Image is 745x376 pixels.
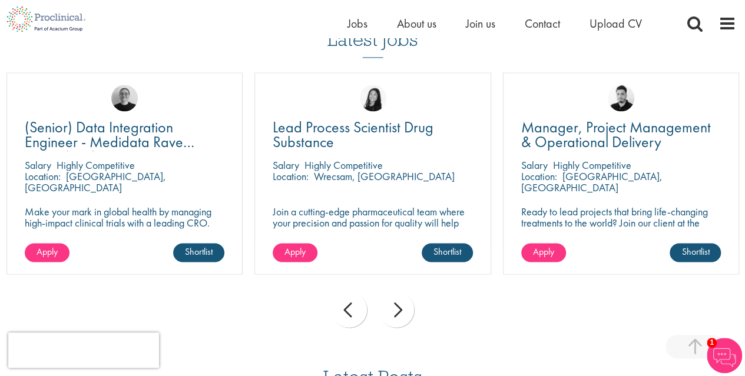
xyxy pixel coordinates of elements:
[521,243,566,262] a: Apply
[25,120,225,149] a: (Senior) Data Integration Engineer - Medidata Rave Specialized
[273,117,433,152] span: Lead Process Scientist Drug Substance
[111,85,138,111] img: Emma Pretorious
[273,206,473,239] p: Join a cutting-edge pharmaceutical team where your precision and passion for quality will help sh...
[273,243,317,262] a: Apply
[521,120,721,149] a: Manager, Project Management & Operational Delivery
[273,169,309,183] span: Location:
[533,245,554,258] span: Apply
[707,338,742,373] img: Chatbot
[273,158,299,172] span: Salary
[8,332,159,368] iframe: reCAPTCHA
[670,243,721,262] a: Shortlist
[422,243,473,262] a: Shortlist
[397,16,436,31] a: About us
[332,292,367,327] div: prev
[284,245,306,258] span: Apply
[707,338,717,348] span: 1
[379,292,414,327] div: next
[273,120,473,149] a: Lead Process Scientist Drug Substance
[25,158,51,172] span: Salary
[553,158,631,172] p: Highly Competitive
[360,85,386,111] img: Numhom Sudsok
[466,16,495,31] a: Join us
[57,158,135,172] p: Highly Competitive
[608,85,634,111] img: Anderson Maldonado
[173,243,224,262] a: Shortlist
[521,169,557,183] span: Location:
[37,245,58,258] span: Apply
[25,169,61,183] span: Location:
[25,117,194,167] span: (Senior) Data Integration Engineer - Medidata Rave Specialized
[25,206,225,228] p: Make your mark in global health by managing high-impact clinical trials with a leading CRO.
[521,206,721,251] p: Ready to lead projects that bring life-changing treatments to the world? Join our client at the f...
[347,16,367,31] a: Jobs
[521,117,711,152] span: Manager, Project Management & Operational Delivery
[314,169,455,183] p: Wrecsam, [GEOGRAPHIC_DATA]
[590,16,642,31] a: Upload CV
[25,243,69,262] a: Apply
[25,169,166,194] p: [GEOGRAPHIC_DATA], [GEOGRAPHIC_DATA]
[521,158,548,172] span: Salary
[304,158,383,172] p: Highly Competitive
[525,16,560,31] a: Contact
[521,169,663,194] p: [GEOGRAPHIC_DATA], [GEOGRAPHIC_DATA]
